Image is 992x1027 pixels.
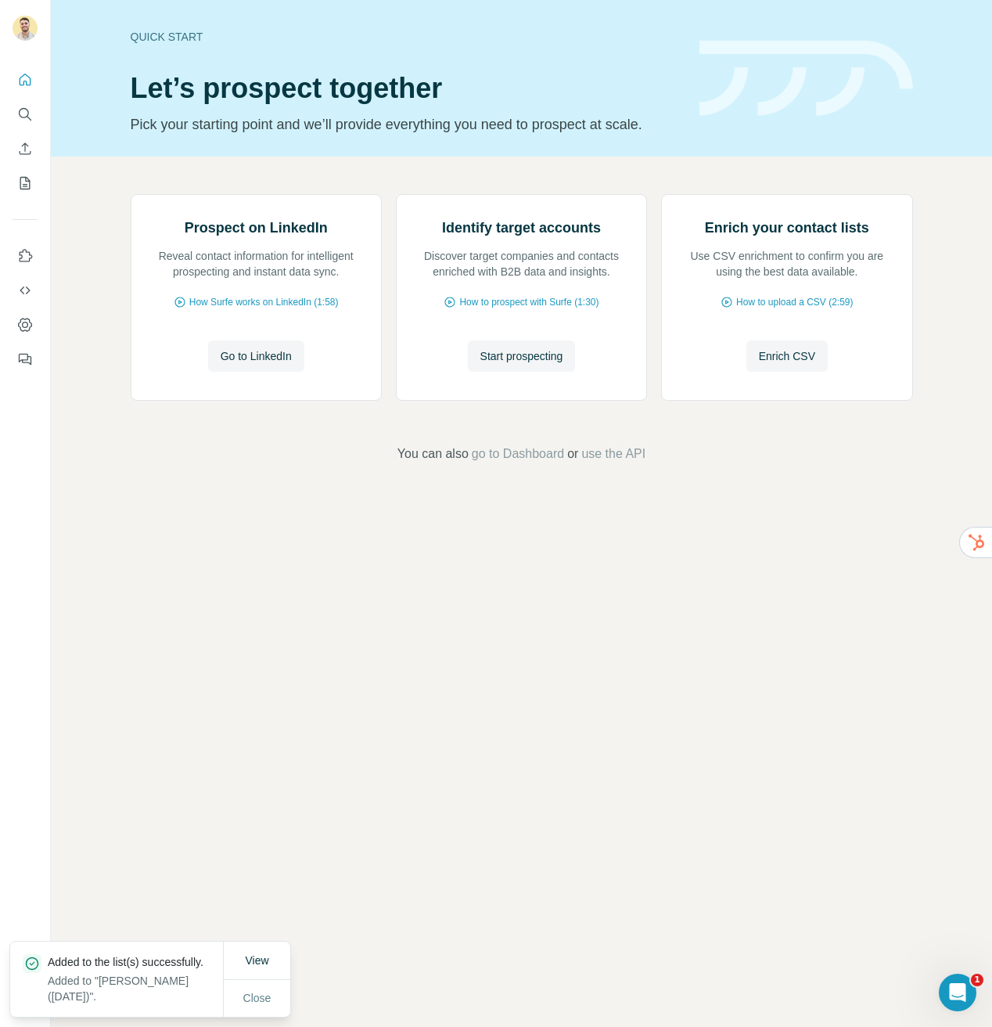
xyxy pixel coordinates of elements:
img: Avatar [13,16,38,41]
button: Enrich CSV [13,135,38,163]
button: View [234,946,279,975]
span: or [567,445,578,463]
button: Go to LinkedIn [208,341,304,372]
span: View [245,954,268,967]
span: Go to LinkedIn [221,348,292,364]
span: How Surfe works on LinkedIn (1:58) [189,295,339,309]
p: Use CSV enrichment to confirm you are using the best data available. [678,248,896,279]
p: Pick your starting point and we’ll provide everything you need to prospect at scale. [131,114,681,135]
p: Added to the list(s) successfully. [48,954,223,970]
button: go to Dashboard [472,445,564,463]
button: Enrich CSV [746,341,828,372]
button: Search [13,100,38,128]
p: Added to "[PERSON_NAME] ([DATE])". [48,973,223,1004]
button: Close [232,984,282,1012]
span: You can also [397,445,469,463]
h2: Enrich your contact lists [705,217,869,239]
p: Discover target companies and contacts enriched with B2B data and insights. [412,248,631,279]
span: 1 [971,974,983,986]
img: banner [699,41,913,117]
h2: Identify target accounts [442,217,601,239]
span: Start prospecting [480,348,563,364]
button: Quick start [13,66,38,94]
span: Close [243,990,271,1006]
button: Use Surfe on LinkedIn [13,242,38,270]
span: Enrich CSV [759,348,815,364]
button: use the API [581,445,645,463]
p: Reveal contact information for intelligent prospecting and instant data sync. [147,248,365,279]
button: Dashboard [13,311,38,339]
span: How to upload a CSV (2:59) [736,295,853,309]
button: Use Surfe API [13,276,38,304]
button: My lists [13,169,38,197]
span: How to prospect with Surfe (1:30) [459,295,598,309]
div: Quick start [131,29,681,45]
h2: Prospect on LinkedIn [185,217,328,239]
h1: Let’s prospect together [131,73,681,104]
button: Feedback [13,345,38,373]
button: Start prospecting [468,341,576,372]
iframe: Intercom live chat [939,974,976,1011]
